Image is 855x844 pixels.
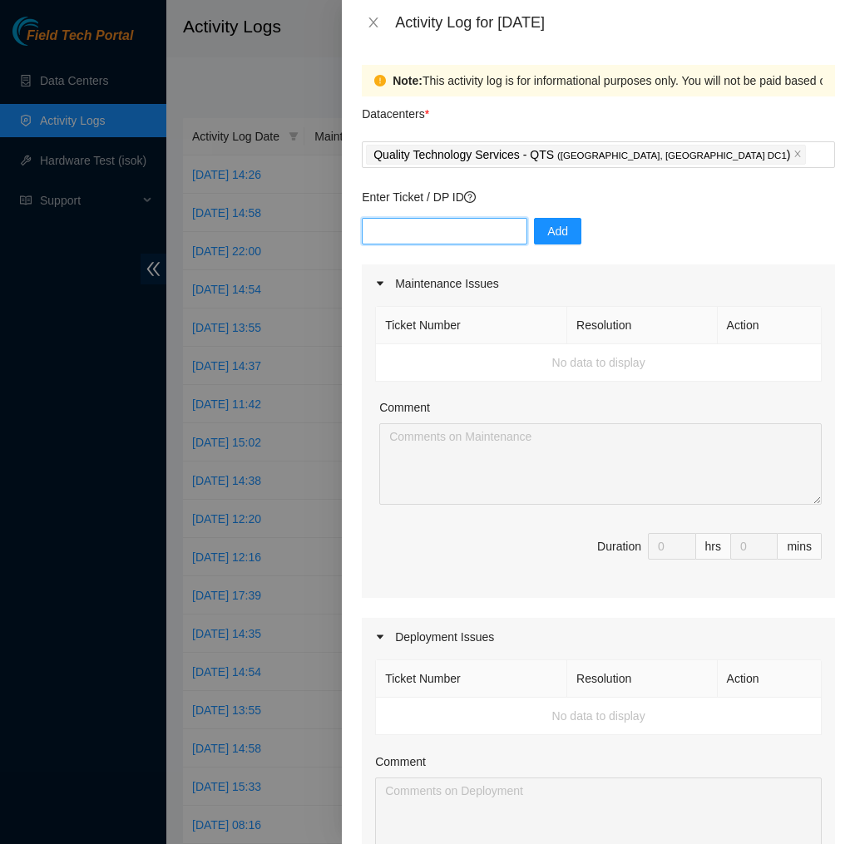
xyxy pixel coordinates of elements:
[373,146,790,165] p: Quality Technology Services - QTS )
[375,753,426,771] label: Comment
[696,533,731,560] div: hrs
[547,222,568,240] span: Add
[376,344,822,382] td: No data to display
[597,537,641,555] div: Duration
[375,632,385,642] span: caret-right
[375,279,385,289] span: caret-right
[567,307,718,344] th: Resolution
[374,75,386,86] span: exclamation-circle
[362,96,429,123] p: Datacenters
[557,151,787,160] span: ( [GEOGRAPHIC_DATA], [GEOGRAPHIC_DATA] DC1
[367,16,380,29] span: close
[362,188,835,206] p: Enter Ticket / DP ID
[718,660,822,698] th: Action
[376,307,567,344] th: Ticket Number
[567,660,718,698] th: Resolution
[778,533,822,560] div: mins
[362,15,385,31] button: Close
[376,698,822,735] td: No data to display
[379,398,430,417] label: Comment
[379,423,822,505] textarea: Comment
[395,13,835,32] div: Activity Log for [DATE]
[464,191,476,203] span: question-circle
[393,72,423,90] strong: Note:
[376,660,567,698] th: Ticket Number
[362,264,835,303] div: Maintenance Issues
[534,218,581,244] button: Add
[718,307,822,344] th: Action
[362,618,835,656] div: Deployment Issues
[793,150,802,160] span: close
